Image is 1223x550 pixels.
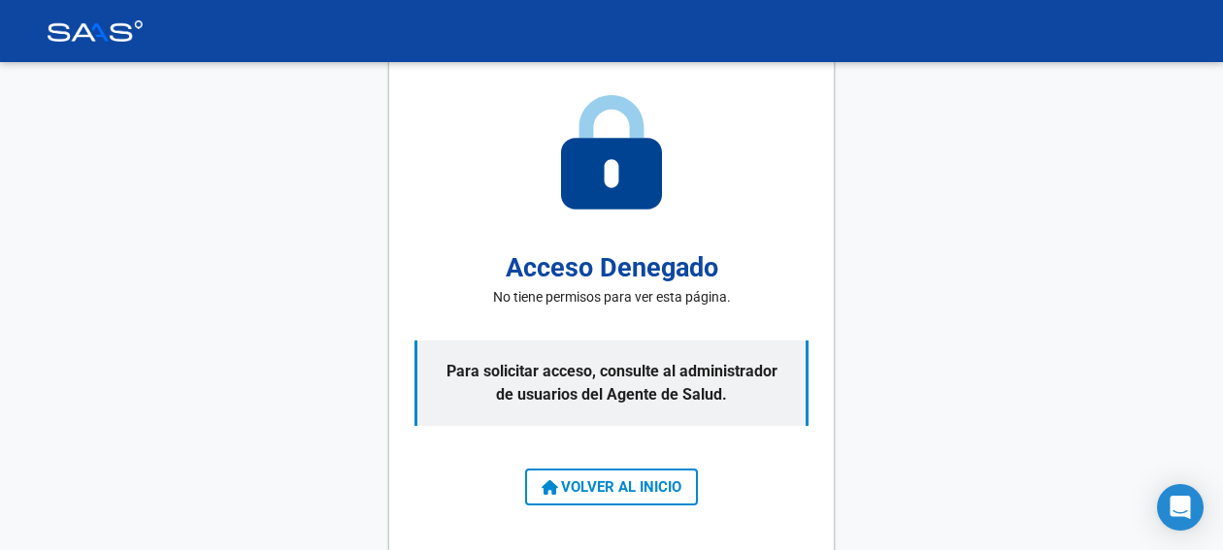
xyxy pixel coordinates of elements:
[493,287,731,307] p: No tiene permisos para ver esta página.
[47,20,144,42] img: Logo SAAS
[542,478,681,496] span: VOLVER AL INICIO
[414,340,809,426] p: Para solicitar acceso, consulte al administrador de usuarios del Agente de Salud.
[525,469,698,505] button: VOLVER AL INICIO
[1157,484,1204,531] div: Open Intercom Messenger
[506,248,718,288] h2: Acceso Denegado
[561,95,662,210] img: access-denied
